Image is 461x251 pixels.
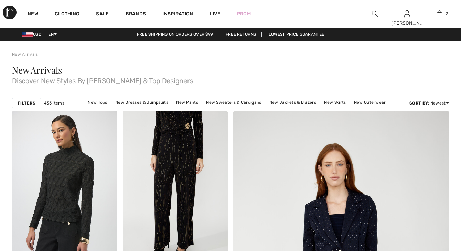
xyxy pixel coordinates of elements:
[409,101,428,106] strong: Sort By
[18,100,35,106] strong: Filters
[203,98,265,107] a: New Sweaters & Cardigans
[237,10,251,18] a: Prom
[126,11,146,18] a: Brands
[112,98,172,107] a: New Dresses & Jumpsuits
[162,11,193,18] span: Inspiration
[3,6,17,19] img: 1ère Avenue
[417,199,454,217] iframe: Opens a widget where you can chat to one of our agents
[372,10,378,18] img: search the website
[12,64,62,76] span: New Arrivals
[424,10,455,18] a: 2
[404,10,410,18] img: My Info
[12,52,38,57] a: New Arrivals
[437,10,442,18] img: My Bag
[404,10,410,17] a: Sign In
[321,98,349,107] a: New Skirts
[48,32,57,37] span: EN
[351,98,389,107] a: New Outerwear
[263,32,330,37] a: Lowest Price Guarantee
[22,32,33,37] img: US Dollar
[391,20,423,27] div: [PERSON_NAME]
[131,32,219,37] a: Free shipping on orders over $99
[210,10,221,18] a: Live
[55,11,79,18] a: Clothing
[266,98,320,107] a: New Jackets & Blazers
[28,11,38,18] a: New
[173,98,202,107] a: New Pants
[22,32,44,37] span: USD
[96,11,109,18] a: Sale
[446,11,448,17] span: 2
[44,100,64,106] span: 433 items
[84,98,110,107] a: New Tops
[409,100,449,106] div: : Newest
[220,32,262,37] a: Free Returns
[12,75,449,84] span: Discover New Styles By [PERSON_NAME] & Top Designers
